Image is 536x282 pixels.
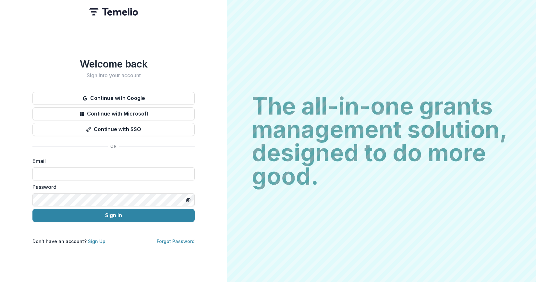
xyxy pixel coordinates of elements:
p: Don't have an account? [32,238,105,245]
h1: Welcome back [32,58,195,70]
button: Continue with Microsoft [32,107,195,120]
a: Forgot Password [157,239,195,244]
img: Temelio [89,8,138,16]
h2: Sign into your account [32,72,195,79]
button: Continue with SSO [32,123,195,136]
label: Password [32,183,191,191]
button: Continue with Google [32,92,195,105]
button: Toggle password visibility [183,195,193,205]
button: Sign In [32,209,195,222]
label: Email [32,157,191,165]
a: Sign Up [88,239,105,244]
